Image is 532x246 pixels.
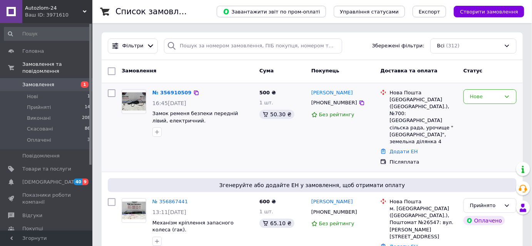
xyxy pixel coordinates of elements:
[27,104,51,111] span: Прийняті
[85,104,90,111] span: 14
[311,198,353,206] a: [PERSON_NAME]
[372,42,425,50] span: Збережені фільтри:
[4,27,91,41] input: Пошук
[22,48,44,55] span: Головна
[390,149,418,154] a: Додати ЕН
[470,93,501,101] div: Нове
[152,209,186,215] span: 13:11[DATE]
[390,198,457,205] div: Нова Пошта
[22,192,71,206] span: Показники роботи компанії
[446,8,524,14] a: Створити замовлення
[310,207,359,217] div: [PHONE_NUMBER]
[122,42,144,50] span: Фільтри
[164,38,342,54] input: Пошук за номером замовлення, ПІБ покупця, номером телефону, Email, номером накладної
[152,100,186,106] span: 16:45[DATE]
[390,89,457,96] div: Нова Пошта
[470,202,501,210] div: Прийнято
[122,68,156,74] span: Замовлення
[22,179,79,186] span: [DEMOGRAPHIC_DATA]
[27,126,53,132] span: Скасовані
[259,199,276,204] span: 600 ₴
[74,179,82,185] span: 40
[463,68,483,74] span: Статус
[152,220,234,233] a: Механізм кріплення запасного колеса (гак).
[152,199,188,204] a: № 356867441
[122,198,146,223] a: Фото товару
[390,96,457,145] div: [GEOGRAPHIC_DATA] ([GEOGRAPHIC_DATA].), №700: [GEOGRAPHIC_DATA] сільска рада, урочище "[GEOGRAPHI...
[310,98,359,108] div: [PHONE_NUMBER]
[111,181,514,189] span: Згенеруйте або додайте ЕН у замовлення, щоб отримати оплату
[259,100,273,105] span: 1 шт.
[115,7,194,16] h1: Список замовлень
[413,6,447,17] button: Експорт
[259,110,294,119] div: 50.30 ₴
[259,219,294,228] div: 65.10 ₴
[22,81,54,88] span: Замовлення
[87,137,90,144] span: 3
[122,202,146,220] img: Фото товару
[122,89,146,114] a: Фото товару
[27,137,51,144] span: Оплачені
[380,68,437,74] span: Доставка та оплата
[419,9,440,15] span: Експорт
[311,68,340,74] span: Покупець
[460,9,518,15] span: Створити замовлення
[390,159,457,166] div: Післяплата
[217,6,326,17] button: Завантажити звіт по пром-оплаті
[122,92,146,110] img: Фото товару
[87,93,90,100] span: 1
[22,152,60,159] span: Повідомлення
[22,61,92,75] span: Замовлення та повідомлення
[152,90,192,95] a: № 356910509
[25,12,92,18] div: Ваш ID: 3971610
[259,209,273,214] span: 1 шт.
[463,216,505,225] div: Оплачено
[319,221,355,226] span: Без рейтингу
[27,115,51,122] span: Виконані
[259,68,274,74] span: Cума
[82,115,90,122] span: 208
[223,8,320,15] span: Завантажити звіт по пром-оплаті
[390,205,457,240] div: м. [GEOGRAPHIC_DATA] ([GEOGRAPHIC_DATA].), Поштомат №26547: вул. [PERSON_NAME][STREET_ADDRESS]
[25,5,83,12] span: Autozlom-24
[311,89,353,97] a: [PERSON_NAME]
[82,179,89,185] span: 9
[22,212,42,219] span: Відгуки
[340,9,399,15] span: Управління статусами
[81,81,89,88] span: 1
[259,90,276,95] span: 500 ₴
[454,6,524,17] button: Створити замовлення
[446,43,460,49] span: (312)
[27,93,38,100] span: Нові
[85,126,90,132] span: 86
[334,6,405,17] button: Управління статусами
[22,166,71,172] span: Товари та послуги
[22,225,43,232] span: Покупці
[437,42,445,50] span: Всі
[319,112,355,117] span: Без рейтингу
[152,110,238,124] a: Замок ременя безпеки передній лівий, електричний.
